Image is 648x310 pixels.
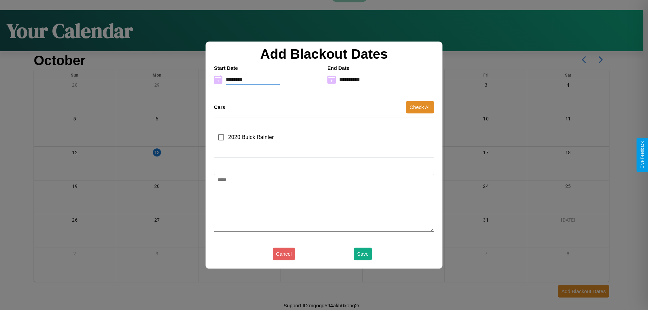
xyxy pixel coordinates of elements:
h2: Add Blackout Dates [211,47,437,62]
h4: End Date [327,65,434,71]
span: 2020 Buick Rainier [228,133,274,141]
h4: Start Date [214,65,321,71]
div: Give Feedback [640,141,645,169]
button: Cancel [273,248,295,260]
button: Save [354,248,372,260]
button: Check All [406,101,434,113]
h4: Cars [214,104,225,110]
